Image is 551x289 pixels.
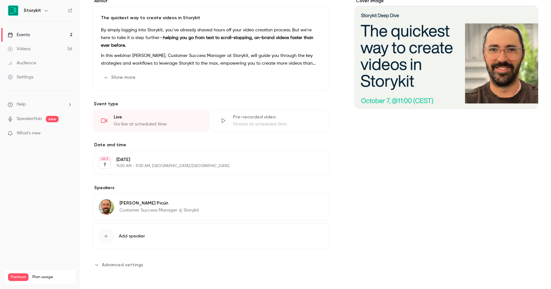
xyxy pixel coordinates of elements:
[93,260,329,270] section: Advanced settings
[8,46,30,52] div: Videos
[65,131,72,136] iframe: Noticeable Trigger
[101,52,321,67] p: In this webinar [PERSON_NAME], Customer Success Manager at Storykit, will guide you through the k...
[93,101,329,107] p: Event type
[24,7,41,14] h6: Storykit
[114,121,201,127] div: Go live at scheduled time
[17,130,41,137] span: What's new
[93,194,329,221] div: Matías Picún[PERSON_NAME] PicúnCustomer Success Manager @ Storykit
[8,101,72,108] li: help-dropdown-opener
[93,260,147,270] button: Advanced settings
[99,199,114,215] img: Matías Picún
[8,273,29,281] span: Premium
[116,157,295,163] p: [DATE]
[116,164,295,169] p: 11:00 AM - 11:30 AM, [GEOGRAPHIC_DATA]/[GEOGRAPHIC_DATA]
[103,162,106,168] p: 7
[101,26,321,49] p: By simply logging into Storykit, you’ve already shaved hours off your video creation process. But...
[233,121,321,127] div: Stream at scheduled time
[93,223,329,249] button: Add speaker
[101,36,313,48] strong: helping you go from text to scroll-stopping, on-brand videos faster than ever before.
[99,157,111,161] div: OCT
[212,110,329,132] div: Pre-recorded videoStream at scheduled time
[101,72,139,83] button: Show more
[93,142,329,148] label: Date and time
[17,116,42,122] a: SpeakerHub
[114,114,201,120] div: Live
[8,74,33,80] div: Settings
[8,32,30,38] div: Events
[102,261,143,268] span: Advanced settings
[93,110,210,132] div: LiveGo live at scheduled time
[8,5,18,16] img: Storykit
[119,207,199,213] p: Customer Success Manager @ Storykit
[233,114,321,120] div: Pre-recorded video
[101,15,321,21] p: The quickest way to create videos in Storykit
[46,116,59,122] span: new
[17,101,26,108] span: Help
[119,233,145,239] span: Add speaker
[32,275,72,280] span: Plan usage
[119,200,199,206] p: [PERSON_NAME] Picún
[8,60,36,66] div: Audience
[93,185,329,191] label: Speakers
